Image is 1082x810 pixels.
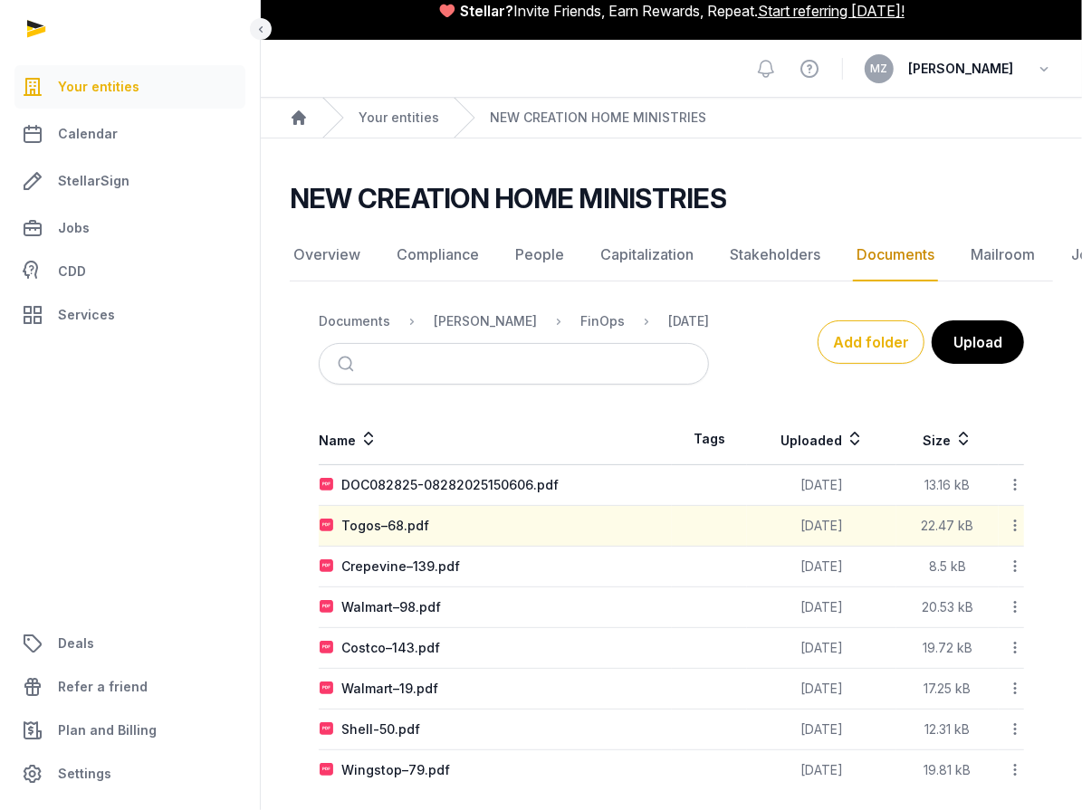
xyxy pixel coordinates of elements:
[14,159,245,203] a: StellarSign
[327,344,369,384] button: Submit
[58,719,157,741] span: Plan and Billing
[290,182,726,214] h2: NEW CREATION HOME MINISTRIES
[58,633,94,654] span: Deals
[896,506,998,547] td: 22.47 kB
[865,54,894,83] button: MZ
[800,477,843,492] span: [DATE]
[818,320,924,364] button: Add folder
[58,676,148,698] span: Refer a friend
[341,598,441,616] div: Walmart–98.pdf
[341,680,438,698] div: Walmart–19.pdf
[14,112,245,156] a: Calendar
[800,640,843,655] span: [DATE]
[896,587,998,628] td: 20.53 kB
[726,229,824,281] a: Stakeholders
[896,547,998,587] td: 8.5 kB
[341,557,460,576] div: Crepevine–139.pdf
[320,641,334,655] img: pdf.svg
[871,63,888,74] span: MZ
[672,414,748,465] th: Tags
[14,293,245,337] a: Services
[991,723,1082,810] iframe: Chat Widget
[800,558,843,574] span: [DATE]
[58,76,139,98] span: Your entities
[597,229,697,281] a: Capitalization
[14,206,245,250] a: Jobs
[319,414,672,465] th: Name
[747,414,896,465] th: Uploaded
[896,414,998,465] th: Size
[896,669,998,710] td: 17.25 kB
[319,312,390,330] div: Documents
[896,710,998,750] td: 12.31 kB
[14,665,245,709] a: Refer a friend
[800,762,843,777] span: [DATE]
[800,599,843,615] span: [DATE]
[58,123,118,145] span: Calendar
[434,312,537,330] div: [PERSON_NAME]
[320,559,334,574] img: pdf.svg
[14,65,245,109] a: Your entities
[320,722,334,737] img: pdf.svg
[14,622,245,665] a: Deals
[341,720,420,739] div: Shell-50.pdf
[14,709,245,752] a: Plan and Billing
[320,681,334,696] img: pdf.svg
[359,109,439,127] a: Your entities
[290,229,1053,281] nav: Tabs
[58,763,111,785] span: Settings
[800,518,843,533] span: [DATE]
[58,304,115,326] span: Services
[896,750,998,791] td: 19.81 kB
[512,229,568,281] a: People
[393,229,483,281] a: Compliance
[853,229,938,281] a: Documents
[800,681,843,696] span: [DATE]
[668,312,709,330] div: [DATE]
[341,761,450,779] div: Wingstop–79.pdf
[896,628,998,669] td: 19.72 kB
[341,476,559,494] div: DOC082825-08282025150606.pdf
[932,320,1024,364] button: Upload
[320,600,334,615] img: pdf.svg
[896,465,998,506] td: 13.16 kB
[14,253,245,290] a: CDD
[290,229,364,281] a: Overview
[319,300,709,343] nav: Breadcrumb
[967,229,1039,281] a: Mailroom
[320,519,334,533] img: pdf.svg
[320,478,334,492] img: pdf.svg
[908,58,1013,80] span: [PERSON_NAME]
[320,763,334,777] img: pdf.svg
[58,170,129,192] span: StellarSign
[341,639,440,657] div: Costco–143.pdf
[580,312,625,330] div: FinOps
[58,261,86,282] span: CDD
[341,517,429,535] div: Togos–68.pdf
[800,721,843,737] span: [DATE]
[58,217,90,239] span: Jobs
[490,109,706,127] a: NEW CREATION HOME MINISTRIES
[14,752,245,796] a: Settings
[261,98,1082,138] nav: Breadcrumb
